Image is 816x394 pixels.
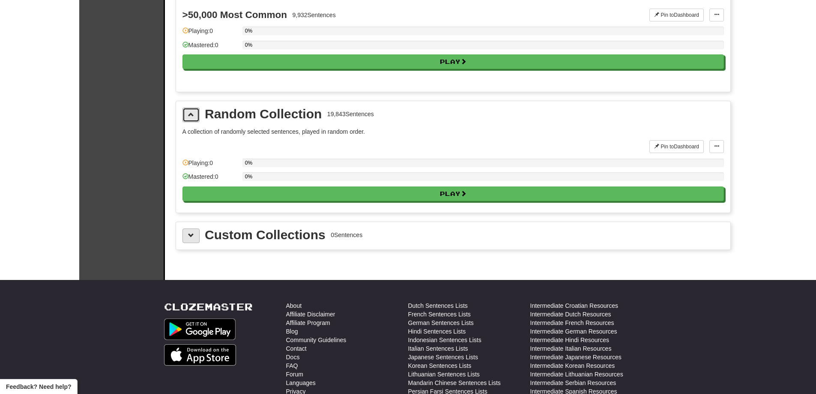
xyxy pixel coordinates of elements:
[649,140,704,153] button: Pin toDashboard
[408,370,480,379] a: Lithuanian Sentences Lists
[530,344,612,353] a: Intermediate Italian Resources
[286,336,347,344] a: Community Guidelines
[182,41,238,55] div: Mastered: 0
[6,382,71,391] span: Open feedback widget
[164,344,236,366] img: Get it on App Store
[286,310,335,319] a: Affiliate Disclaimer
[530,310,611,319] a: Intermediate Dutch Resources
[182,54,724,69] button: Play
[530,327,617,336] a: Intermediate German Resources
[182,172,238,186] div: Mastered: 0
[649,9,704,21] button: Pin toDashboard
[182,159,238,173] div: Playing: 0
[182,27,238,41] div: Playing: 0
[205,229,326,241] div: Custom Collections
[205,108,322,120] div: Random Collection
[286,370,303,379] a: Forum
[292,11,335,19] div: 9,932 Sentences
[408,353,478,361] a: Japanese Sentences Lists
[182,9,287,20] div: >50,000 Most Common
[408,379,501,387] a: Mandarin Chinese Sentences Lists
[286,319,330,327] a: Affiliate Program
[530,379,616,387] a: Intermediate Serbian Resources
[530,361,615,370] a: Intermediate Korean Resources
[408,310,471,319] a: French Sentences Lists
[408,361,472,370] a: Korean Sentences Lists
[530,370,623,379] a: Intermediate Lithuanian Resources
[164,301,253,312] a: Clozemaster
[530,353,622,361] a: Intermediate Japanese Resources
[530,319,614,327] a: Intermediate French Resources
[286,301,302,310] a: About
[286,379,316,387] a: Languages
[182,186,724,201] button: Play
[182,127,724,136] p: A collection of randomly selected sentences, played in random order.
[286,361,298,370] a: FAQ
[408,336,481,344] a: Indonesian Sentences Lists
[408,327,466,336] a: Hindi Sentences Lists
[331,231,362,239] div: 0 Sentences
[408,344,468,353] a: Italian Sentences Lists
[286,353,300,361] a: Docs
[164,319,236,340] img: Get it on Google Play
[286,327,298,336] a: Blog
[530,336,609,344] a: Intermediate Hindi Resources
[408,301,468,310] a: Dutch Sentences Lists
[286,344,307,353] a: Contact
[530,301,618,310] a: Intermediate Croatian Resources
[327,110,374,118] div: 19,843 Sentences
[408,319,474,327] a: German Sentences Lists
